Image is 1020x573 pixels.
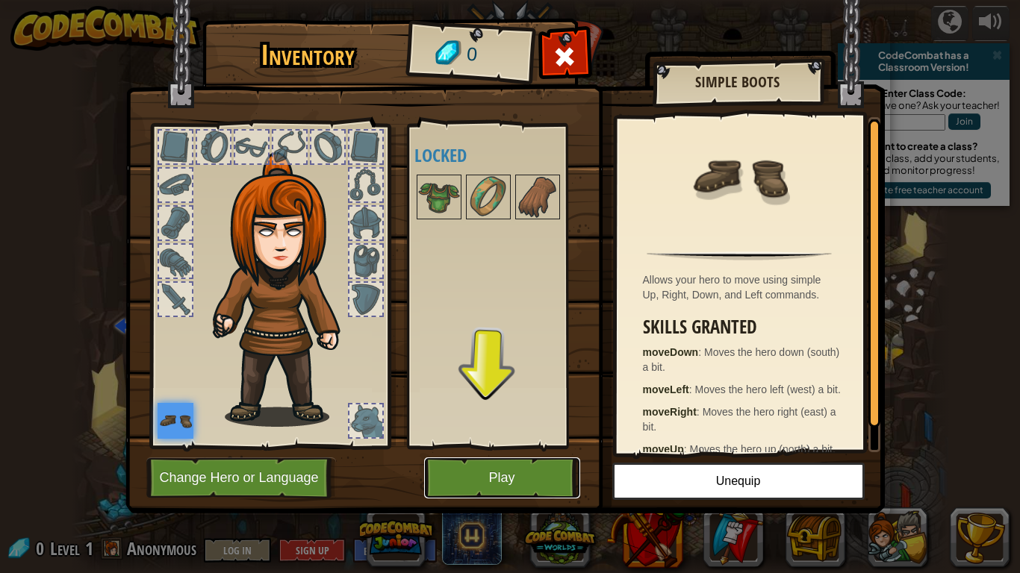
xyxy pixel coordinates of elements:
h3: Skills Granted [643,317,844,337]
span: : [689,383,695,395]
img: portrait.png [517,176,559,218]
span: Moves the hero up (north) a bit. [690,443,836,455]
strong: moveLeft [643,383,689,395]
img: hr.png [647,251,831,260]
span: Moves the hero left (west) a bit. [695,383,841,395]
strong: moveUp [643,443,684,455]
img: portrait.png [467,176,509,218]
h1: Inventory [213,40,403,71]
span: Moves the hero down (south) a bit. [643,346,840,373]
img: portrait.png [158,403,193,439]
button: Change Hero or Language [146,457,336,498]
img: hair_f2.png [206,152,367,427]
h4: Locked [414,145,591,165]
span: 0 [465,41,478,69]
span: : [697,406,703,418]
span: : [698,346,704,358]
span: Moves the hero right (east) a bit. [643,406,836,433]
strong: moveDown [643,346,699,358]
h2: Simple Boots [668,74,808,90]
button: Play [424,457,580,498]
div: Allows your hero to move using simple Up, Right, Down, and Left commands. [643,272,844,302]
img: portrait.png [418,176,460,218]
strong: moveRight [643,406,697,418]
button: Unequip [612,463,865,500]
span: : [684,443,690,455]
img: portrait.png [691,128,788,225]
